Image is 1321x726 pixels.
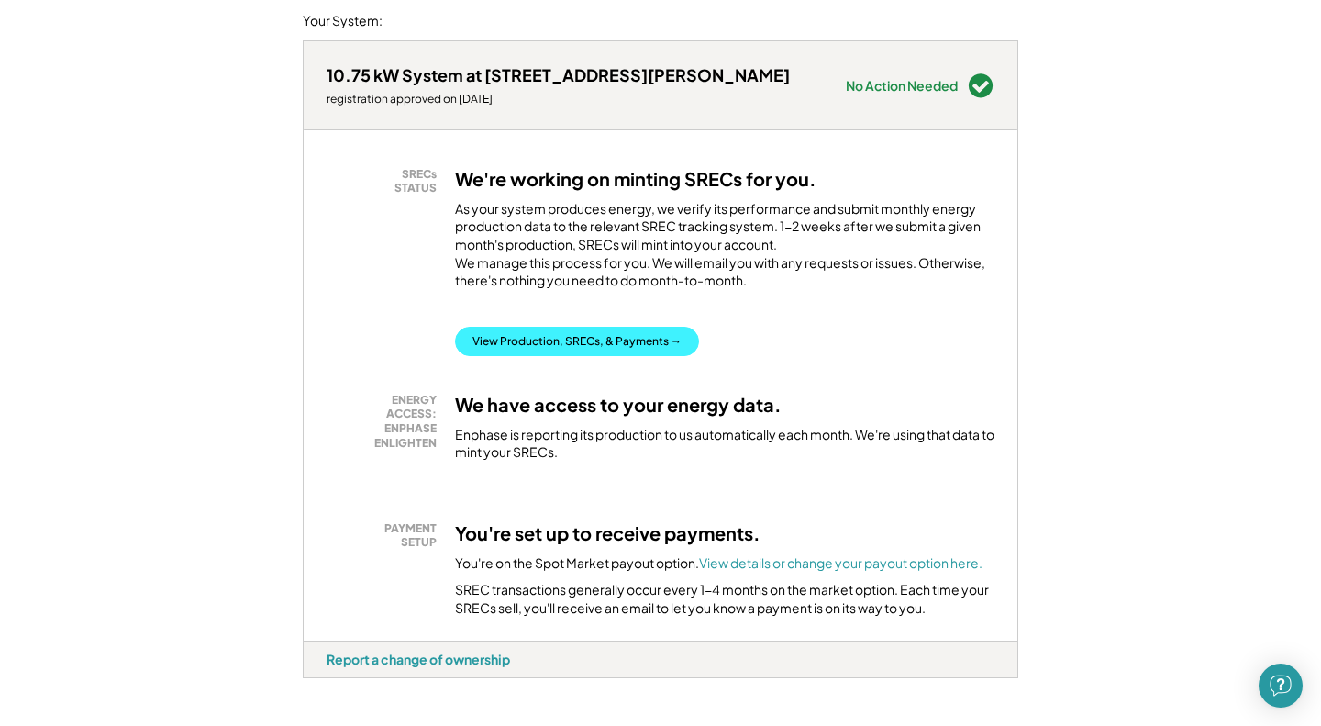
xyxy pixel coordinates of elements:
[455,426,994,462] div: Enphase is reporting its production to us automatically each month. We're using that data to mint...
[303,678,364,686] div: u4sudp6v - MD 1.5x (BT)
[327,64,790,85] div: 10.75 kW System at [STREET_ADDRESS][PERSON_NAME]
[455,393,782,417] h3: We have access to your energy data.
[846,79,958,92] div: No Action Needed
[336,393,437,450] div: ENERGY ACCESS: ENPHASE ENLIGHTEN
[455,554,982,573] div: You're on the Spot Market payout option.
[455,581,994,617] div: SREC transactions generally occur every 1-4 months on the market option. Each time your SRECs sel...
[327,92,790,106] div: registration approved on [DATE]
[455,327,699,356] button: View Production, SRECs, & Payments →
[699,554,982,571] a: View details or change your payout option here.
[336,521,437,550] div: PAYMENT SETUP
[455,167,816,191] h3: We're working on minting SRECs for you.
[455,200,994,299] div: As your system produces energy, we verify its performance and submit monthly energy production da...
[327,651,510,667] div: Report a change of ownership
[455,521,760,545] h3: You're set up to receive payments.
[303,12,383,30] div: Your System:
[1259,664,1303,708] div: Open Intercom Messenger
[336,167,437,195] div: SRECs STATUS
